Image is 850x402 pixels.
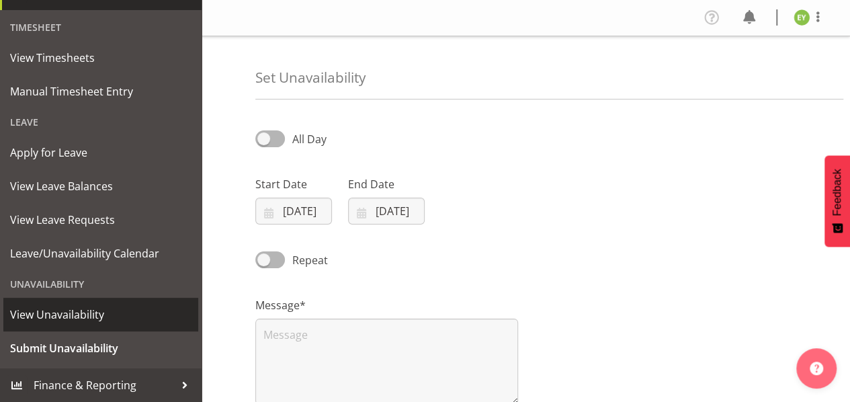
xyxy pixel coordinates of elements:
[10,81,192,102] span: Manual Timesheet Entry
[285,252,328,268] span: Repeat
[292,132,327,147] span: All Day
[3,237,198,270] a: Leave/Unavailability Calendar
[10,143,192,163] span: Apply for Leave
[10,243,192,264] span: Leave/Unavailability Calendar
[255,70,366,85] h4: Set Unavailability
[348,198,425,225] input: Click to select...
[3,298,198,331] a: View Unavailability
[3,13,198,41] div: Timesheet
[3,270,198,298] div: Unavailability
[3,108,198,136] div: Leave
[3,136,198,169] a: Apply for Leave
[810,362,823,375] img: help-xxl-2.png
[794,9,810,26] img: emily-yip11495.jpg
[255,176,332,192] label: Start Date
[255,297,518,313] label: Message*
[3,331,198,365] a: Submit Unavailability
[831,169,843,216] span: Feedback
[348,176,425,192] label: End Date
[3,203,198,237] a: View Leave Requests
[3,75,198,108] a: Manual Timesheet Entry
[255,198,332,225] input: Click to select...
[10,48,192,68] span: View Timesheets
[10,210,192,230] span: View Leave Requests
[3,169,198,203] a: View Leave Balances
[34,375,175,395] span: Finance & Reporting
[3,41,198,75] a: View Timesheets
[10,305,192,325] span: View Unavailability
[10,338,192,358] span: Submit Unavailability
[824,155,850,247] button: Feedback - Show survey
[10,176,192,196] span: View Leave Balances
